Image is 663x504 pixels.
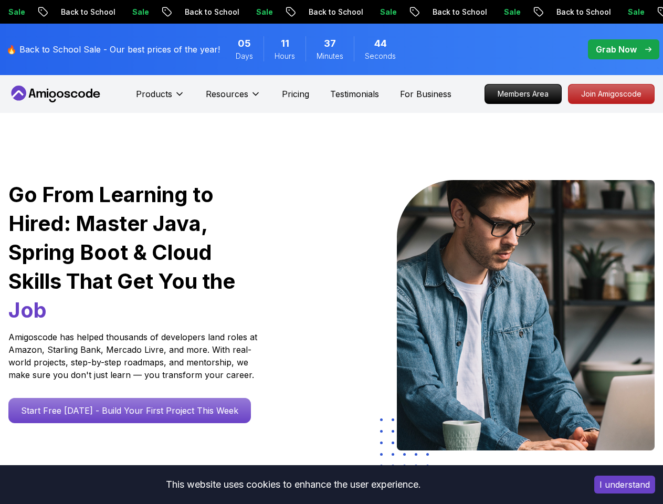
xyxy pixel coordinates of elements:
[8,398,251,423] a: Start Free [DATE] - Build Your First Project This Week
[612,7,645,17] p: Sale
[397,180,655,450] img: hero
[365,51,396,61] span: Seconds
[569,85,654,103] p: Join Amigoscode
[8,473,578,496] div: This website uses cookies to enhance the user experience.
[540,7,612,17] p: Back to School
[236,51,253,61] span: Days
[6,43,220,56] p: 🔥 Back to School Sale - Our best prices of the year!
[485,85,561,103] p: Members Area
[324,36,336,51] span: 37 Minutes
[8,297,47,323] span: Job
[136,88,185,109] button: Products
[116,7,150,17] p: Sale
[488,7,521,17] p: Sale
[330,88,379,100] a: Testimonials
[275,51,295,61] span: Hours
[206,88,248,100] p: Resources
[364,7,397,17] p: Sale
[485,84,562,104] a: Members Area
[8,331,260,381] p: Amigoscode has helped thousands of developers land roles at Amazon, Starling Bank, Mercado Livre,...
[568,84,655,104] a: Join Amigoscode
[206,88,261,109] button: Resources
[136,88,172,100] p: Products
[281,36,289,51] span: 11 Hours
[292,7,364,17] p: Back to School
[238,36,251,51] span: 5 Days
[282,88,309,100] a: Pricing
[400,88,451,100] a: For Business
[596,43,637,56] p: Grab Now
[45,7,116,17] p: Back to School
[240,7,273,17] p: Sale
[374,36,387,51] span: 44 Seconds
[169,7,240,17] p: Back to School
[8,180,268,324] h1: Go From Learning to Hired: Master Java, Spring Boot & Cloud Skills That Get You the
[594,476,655,493] button: Accept cookies
[317,51,343,61] span: Minutes
[416,7,488,17] p: Back to School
